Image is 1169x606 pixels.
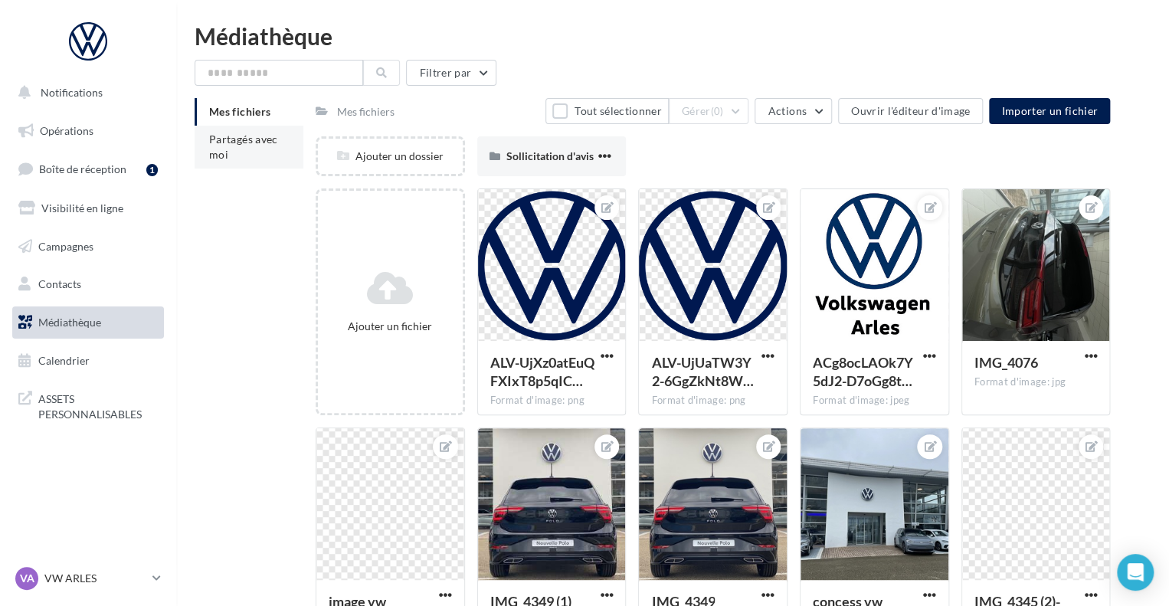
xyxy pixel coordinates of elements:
span: Notifications [41,86,103,99]
span: ALV-UjXz0atEuQFXIxT8p5qICzVeHGcbPIpw_1ly7mJfFuezHtZ7Ox8F [490,354,594,389]
a: Opérations [9,115,167,147]
div: Open Intercom Messenger [1117,554,1154,591]
span: ACg8ocLAOk7Y5dJ2-D7oGg8tlEzK-EpGBmVVNOKh9kD6nQFaI-prgGuH [813,354,913,389]
span: Importer un fichier [1001,104,1098,117]
a: Campagnes [9,231,167,263]
button: Gérer(0) [669,98,749,124]
a: Visibilité en ligne [9,192,167,224]
span: Campagnes [38,239,93,252]
div: Ajouter un fichier [324,319,457,334]
div: Format d'image: png [490,394,614,408]
a: Calendrier [9,345,167,377]
span: Boîte de réception [39,162,126,175]
span: Calendrier [38,354,90,367]
span: ASSETS PERSONNALISABLES [38,388,158,421]
span: Partagés avec moi [209,133,278,161]
button: Filtrer par [406,60,496,86]
a: Médiathèque [9,306,167,339]
span: Actions [768,104,806,117]
a: Contacts [9,268,167,300]
button: Importer un fichier [989,98,1110,124]
span: Médiathèque [38,316,101,329]
a: VA VW ARLES [12,564,164,593]
div: Médiathèque [195,25,1151,47]
div: 1 [146,164,158,176]
div: Format d'image: jpeg [813,394,936,408]
div: Mes fichiers [337,104,395,120]
p: VW ARLES [44,571,146,586]
div: Ajouter un dossier [318,149,463,164]
span: IMG_4076 [974,354,1038,371]
button: Ouvrir l'éditeur d'image [838,98,983,124]
a: Boîte de réception1 [9,152,167,185]
div: Format d'image: png [651,394,774,408]
div: Format d'image: jpg [974,375,1098,389]
button: Notifications [9,77,161,109]
span: Opérations [40,124,93,137]
span: ALV-UjUaTW3Y2-6GgZkNt8W_6qjV_PRQPrjlPR6-FR48_DiRcl1KJ6vR [651,354,753,389]
span: Visibilité en ligne [41,201,123,215]
span: Sollicitation d'avis [506,149,594,162]
span: VA [20,571,34,586]
a: ASSETS PERSONNALISABLES [9,382,167,427]
span: (0) [711,105,724,117]
span: Contacts [38,277,81,290]
span: Mes fichiers [209,105,270,118]
button: Actions [755,98,831,124]
button: Tout sélectionner [545,98,668,124]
